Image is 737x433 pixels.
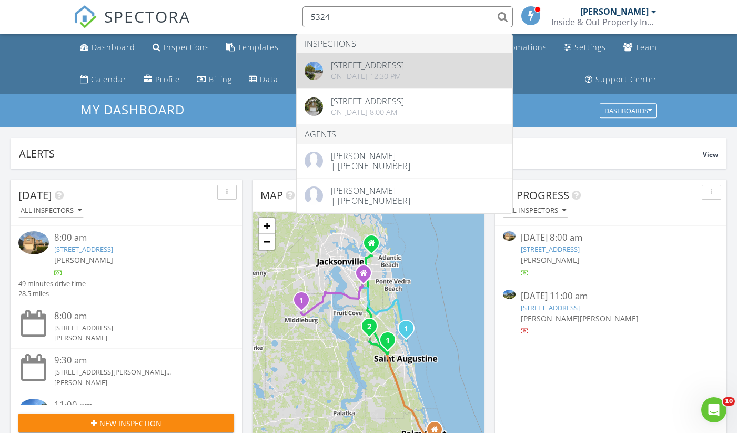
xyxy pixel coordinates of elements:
[18,204,84,218] button: All Inspectors
[635,42,657,52] div: Team
[91,74,127,84] div: Calendar
[580,6,649,17] div: [PERSON_NAME]
[551,17,657,27] div: Inside & Out Property Inspectors, Inc
[503,188,569,202] span: In Progress
[503,204,568,218] button: All Inspectors
[521,231,701,244] div: [DATE] 8:00 am
[222,38,283,57] a: Templates
[54,399,216,412] div: 11:00 am
[209,74,232,84] div: Billing
[521,255,580,265] span: [PERSON_NAME]
[92,42,135,52] div: Dashboard
[74,14,190,36] a: SPECTORA
[18,188,52,202] span: [DATE]
[581,70,661,90] a: Support Center
[595,74,657,84] div: Support Center
[331,160,410,170] div: | [PHONE_NUMBER]
[503,290,719,337] a: [DATE] 11:00 am [STREET_ADDRESS] [PERSON_NAME][PERSON_NAME]
[18,414,234,432] button: New Inspection
[259,218,275,234] a: Zoom in
[521,244,580,254] a: [STREET_ADDRESS]
[18,289,86,299] div: 28.5 miles
[305,62,323,80] img: 9256895%2Fcover_photos%2F5n1YEzeF1hWGh00e3z4L%2Foriginal.jpg
[54,378,216,388] div: [PERSON_NAME]
[76,38,139,57] a: Dashboard
[305,97,323,116] img: cover.jpg
[521,290,701,303] div: [DATE] 11:00 am
[521,303,580,312] a: [STREET_ADDRESS]
[18,231,234,299] a: 8:00 am [STREET_ADDRESS] [PERSON_NAME] 49 minutes drive time 28.5 miles
[21,207,82,214] div: All Inspectors
[155,74,180,84] div: Profile
[54,231,216,244] div: 8:00 am
[404,326,408,333] i: 1
[54,244,113,254] a: [STREET_ADDRESS]
[367,323,371,331] i: 2
[580,313,639,323] span: [PERSON_NAME]
[331,108,404,116] div: On [DATE] 8:00 am
[371,243,378,249] div: 2631 Moorsfield Ln, Jacksonville FL 32225
[299,297,304,304] i: 1
[54,310,216,323] div: 8:00 am
[560,38,610,57] a: Settings
[260,74,278,84] div: Data
[388,340,394,346] div: 650 Drake Bay Terrace, Saint Augustine, FL 32084
[104,5,190,27] span: SPECTORA
[305,152,323,170] img: missing-agent-photo.jpg
[19,146,703,161] div: Alerts
[305,186,323,205] img: missing-agent-photo.jpg
[18,231,49,254] img: 9365936%2Fcover_photos%2Fqm30ZY6bxivDam8hwmLE%2Fsmall.jpg
[701,397,726,422] iframe: Intercom live chat
[505,207,566,214] div: All Inspectors
[302,6,513,27] input: Search everything...
[193,70,236,90] a: Billing
[497,42,547,52] div: Automations
[331,152,410,160] div: [PERSON_NAME]
[331,97,404,105] div: [STREET_ADDRESS]
[301,300,308,306] div: 4171 Fishing Creek Ln, Middleburg, FL 32068
[18,399,49,422] img: 9361409%2Fcover_photos%2FhNEx0PYX9fzp7TmX5HHy%2Fsmall.jpg
[54,333,216,343] div: [PERSON_NAME]
[245,70,282,90] a: Data
[259,234,275,250] a: Zoom out
[723,397,735,406] span: 10
[604,107,652,115] div: Dashboards
[297,34,512,53] li: Inspections
[18,279,86,289] div: 49 minutes drive time
[521,313,580,323] span: [PERSON_NAME]
[54,354,216,367] div: 9:30 am
[619,38,661,57] a: Team
[54,323,216,333] div: [STREET_ADDRESS]
[703,150,718,159] span: View
[238,42,279,52] div: Templates
[503,290,516,299] img: 9361409%2Fcover_photos%2FhNEx0PYX9fzp7TmX5HHy%2Fsmall.jpg
[331,186,410,195] div: [PERSON_NAME]
[406,328,412,334] div: 3113 S Ponte Vedra Blvd , Ponte Vedra Beach, FL 32082
[364,273,370,279] div: 7945 Pine Lake Rd, Jacksonivlle FL 32256
[80,101,185,118] span: My Dashboard
[139,70,184,90] a: Company Profile
[331,61,404,70] div: [STREET_ADDRESS]
[74,5,97,28] img: The Best Home Inspection Software - Spectora
[99,418,161,429] span: New Inspection
[76,70,131,90] a: Calendar
[369,326,376,332] div: 49 Eagle Moon Lake Drive Lot 269, Saint Augustine, FL 32092
[481,38,551,57] a: Automations (Basic)
[292,38,349,57] a: Reporting
[148,38,214,57] a: Inspections
[386,337,390,345] i: 1
[331,195,410,205] div: | [PHONE_NUMBER]
[600,104,657,119] button: Dashboards
[54,367,216,377] div: [STREET_ADDRESS][PERSON_NAME]...
[297,125,512,144] li: Agents
[574,42,606,52] div: Settings
[331,72,404,81] div: On [DATE] 12:30 pm
[164,42,209,52] div: Inspections
[260,188,283,202] span: Map
[503,231,719,278] a: [DATE] 8:00 am [STREET_ADDRESS] [PERSON_NAME]
[503,231,516,241] img: 9365936%2Fcover_photos%2Fqm30ZY6bxivDam8hwmLE%2Fsmall.jpg
[54,255,113,265] span: [PERSON_NAME]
